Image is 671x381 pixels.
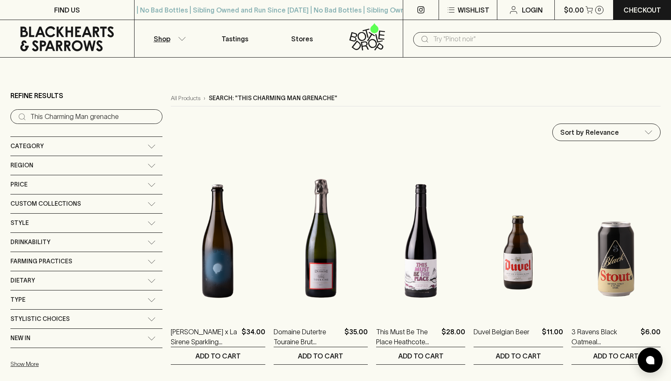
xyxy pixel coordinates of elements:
[10,214,162,232] div: Style
[598,8,601,12] p: 0
[10,275,35,286] span: Dietary
[10,356,120,373] button: Show More
[274,327,341,347] a: Domaine Dutertre Touraine Brut [GEOGRAPHIC_DATA]
[458,5,489,15] p: Wishlist
[10,271,162,290] div: Dietary
[10,237,50,247] span: Drinkability
[10,329,162,348] div: New In
[298,351,343,361] p: ADD TO CART
[571,327,637,347] a: 3 Ravens Black Oatmeal [PERSON_NAME]
[398,351,444,361] p: ADD TO CART
[474,347,563,364] button: ADD TO CART
[10,160,33,171] span: Region
[202,20,269,57] a: Tastings
[10,333,30,343] span: New In
[376,168,465,314] img: This Must Be The Place Heathcote Shiraz 2023
[10,137,162,156] div: Category
[222,34,248,44] p: Tastings
[571,168,661,314] img: 3 Ravens Black Oatmeal Stout
[10,310,162,328] div: Stylistic Choices
[204,94,205,103] p: ›
[269,20,336,57] a: Stores
[10,233,162,252] div: Drinkability
[641,327,661,347] p: $6.00
[344,327,368,347] p: $35.00
[10,218,29,228] span: Style
[10,175,162,194] div: Price
[560,127,619,137] p: Sort by Relevance
[274,347,368,364] button: ADD TO CART
[433,33,654,46] input: Try "Pinot noir"
[291,34,313,44] p: Stores
[10,199,81,209] span: Custom Collections
[10,314,70,324] span: Stylistic Choices
[10,179,27,190] span: Price
[30,110,156,124] input: Try “Pinot noir”
[10,91,63,101] p: Refine Results
[10,194,162,213] div: Custom Collections
[10,156,162,175] div: Region
[135,20,202,57] button: Shop
[646,356,654,364] img: bubble-icon
[496,351,541,361] p: ADD TO CART
[10,290,162,309] div: Type
[376,327,438,347] a: This Must Be The Place Heathcote Shiraz 2023
[274,168,368,314] img: Domaine Dutertre Touraine Brut NV
[376,347,465,364] button: ADD TO CART
[474,327,529,347] a: Duvel Belgian Beer
[209,94,337,103] p: Search: "This Charming Man grenache"
[54,5,80,15] p: FIND US
[242,327,265,347] p: $34.00
[522,5,543,15] p: Login
[10,252,162,271] div: Farming Practices
[10,141,44,151] span: Category
[171,327,238,347] a: [PERSON_NAME] x La Sirene Sparkling Vermentino 2024
[171,347,265,364] button: ADD TO CART
[624,5,661,15] p: Checkout
[593,351,639,361] p: ADD TO CART
[542,327,563,347] p: $11.00
[442,327,465,347] p: $28.00
[553,124,660,141] div: Sort by Relevance
[474,168,563,314] img: Duvel Belgian Beer
[564,5,584,15] p: $0.00
[10,295,25,305] span: Type
[154,34,170,44] p: Shop
[195,351,241,361] p: ADD TO CART
[171,168,265,314] img: Elmore x La Sirene Sparkling Vermentino 2024
[571,347,661,364] button: ADD TO CART
[10,256,72,267] span: Farming Practices
[171,94,200,103] a: All Products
